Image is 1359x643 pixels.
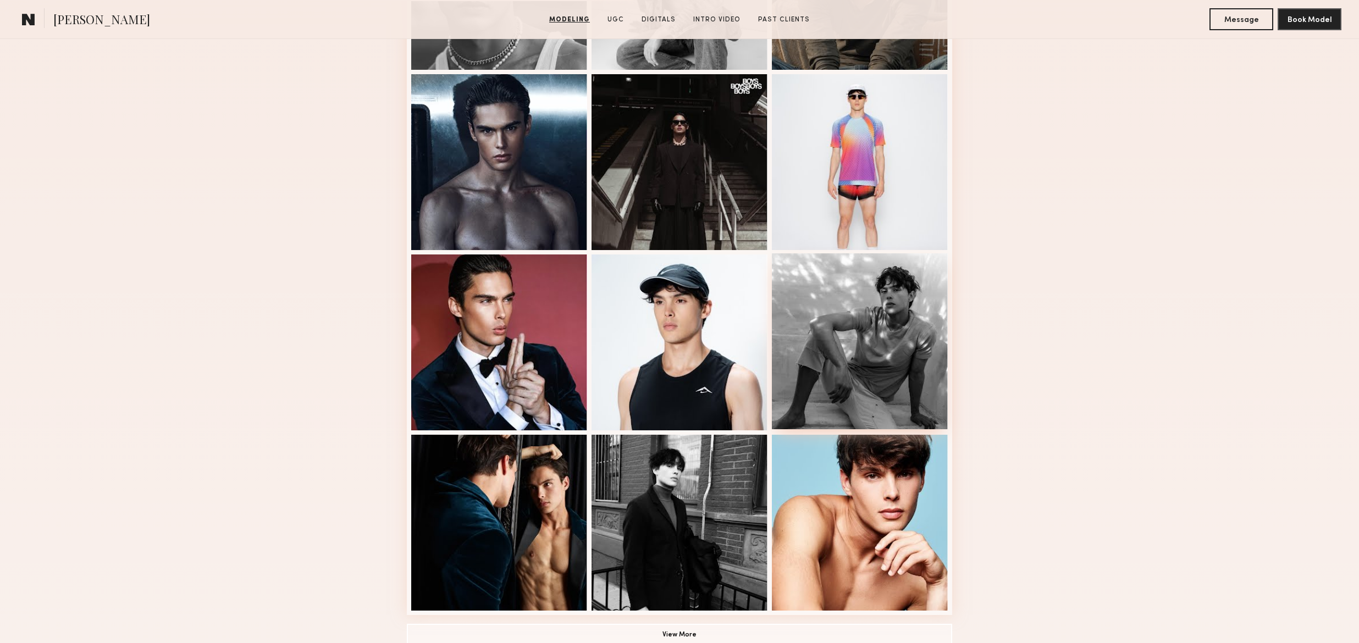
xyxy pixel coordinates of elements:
[1278,8,1341,30] button: Book Model
[53,11,150,30] span: [PERSON_NAME]
[637,15,680,25] a: Digitals
[689,15,745,25] a: Intro Video
[1278,14,1341,24] a: Book Model
[545,15,594,25] a: Modeling
[1209,8,1273,30] button: Message
[603,15,628,25] a: UGC
[754,15,814,25] a: Past Clients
